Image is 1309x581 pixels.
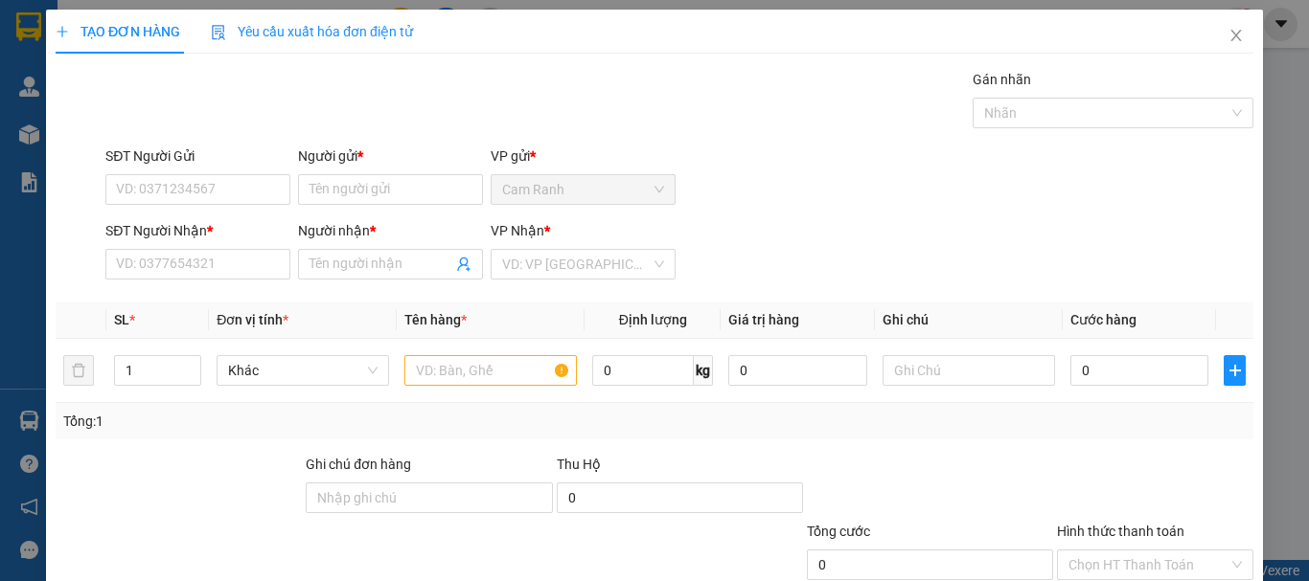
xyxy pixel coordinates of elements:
span: VP Nhận [491,223,544,238]
div: Người gửi [298,145,483,167]
span: Cam Ranh [502,175,664,204]
img: icon [211,25,226,40]
label: Ghi chú đơn hàng [306,457,411,472]
span: close [1229,28,1244,43]
span: plus [1225,363,1245,378]
span: Tên hàng [404,312,467,327]
span: Yêu cầu xuất hóa đơn điện tử [211,24,413,39]
span: plus [56,25,69,38]
input: Ghi Chú [883,355,1055,386]
label: Hình thức thanh toán [1057,524,1184,539]
span: Đơn vị tính [217,312,288,327]
div: VP gửi [491,145,676,167]
span: Khác [228,356,378,385]
th: Ghi chú [875,302,1063,339]
input: 0 [728,355,866,386]
span: kg [694,355,713,386]
input: Ghi chú đơn hàng [306,482,552,513]
button: delete [63,355,94,386]
span: SL [114,312,129,327]
span: TẠO ĐƠN HÀNG [56,24,180,39]
div: SĐT Người Nhận [105,220,290,241]
span: Cước hàng [1070,312,1137,327]
input: VD: Bàn, Ghế [404,355,577,386]
span: user-add [456,257,471,272]
span: Giá trị hàng [728,312,799,327]
div: Tổng: 1 [63,411,507,432]
div: SĐT Người Gửi [105,145,290,167]
span: Định lượng [618,312,686,327]
span: Tổng cước [807,524,870,539]
button: Close [1209,10,1263,63]
div: Người nhận [298,220,483,241]
button: plus [1224,355,1246,386]
label: Gán nhãn [973,72,1031,87]
span: Thu Hộ [556,457,600,472]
